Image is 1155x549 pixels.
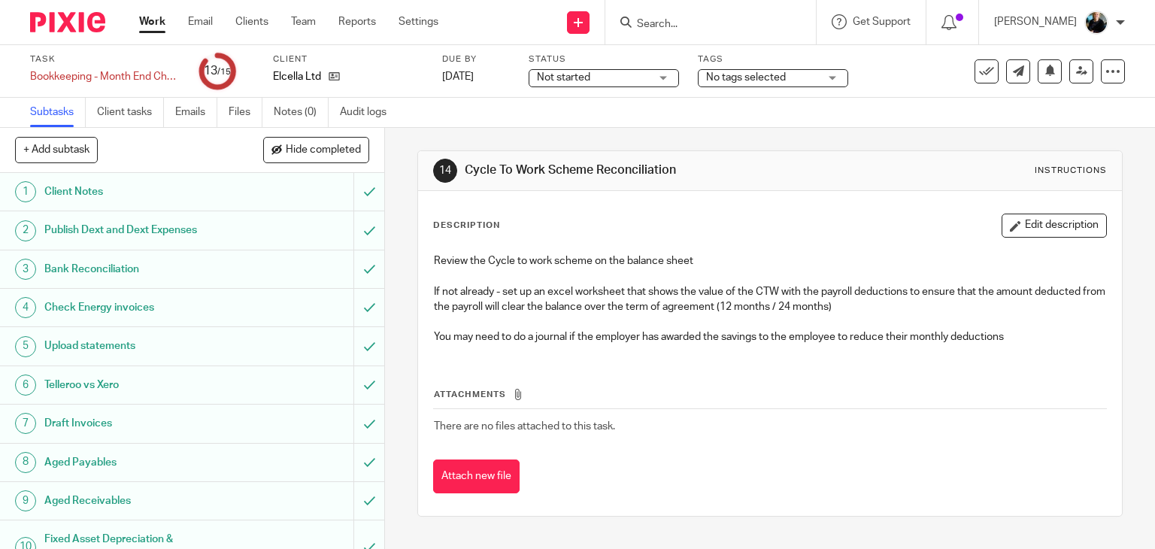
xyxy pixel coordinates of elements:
a: Work [139,14,165,29]
div: 13 [204,62,231,80]
span: Get Support [853,17,911,27]
p: If not already - set up an excel worksheet that shows the value of the CTW with the payroll deduc... [434,284,1107,315]
div: 6 [15,375,36,396]
a: Settings [399,14,438,29]
h1: Publish Dext and Dext Expenses [44,219,241,241]
div: 9 [15,490,36,511]
span: Not started [537,72,590,83]
input: Search [635,18,771,32]
label: Tags [698,53,848,65]
label: Status [529,53,679,65]
h1: Draft Invoices [44,412,241,435]
h1: Telleroo vs Xero [44,374,241,396]
a: Files [229,98,262,127]
a: Notes (0) [274,98,329,127]
a: Clients [235,14,268,29]
div: 14 [433,159,457,183]
a: Audit logs [340,98,398,127]
h1: Aged Receivables [44,490,241,512]
div: 5 [15,336,36,357]
div: 7 [15,413,36,434]
button: + Add subtask [15,137,98,162]
span: There are no files attached to this task. [434,421,615,432]
h1: Check Energy invoices [44,296,241,319]
p: Description [433,220,500,232]
button: Attach new file [433,460,520,493]
p: Review the Cycle to work scheme on the balance sheet [434,253,1107,268]
div: Instructions [1035,165,1107,177]
img: nicky-partington.jpg [1084,11,1108,35]
a: Client tasks [97,98,164,127]
a: Email [188,14,213,29]
a: Team [291,14,316,29]
button: Hide completed [263,137,369,162]
span: No tags selected [706,72,786,83]
span: Hide completed [286,144,361,156]
span: [DATE] [442,71,474,82]
p: You may need to do a journal if the employer has awarded the savings to the employee to reduce th... [434,329,1107,344]
h1: Cycle To Work Scheme Reconciliation [465,162,802,178]
div: 4 [15,297,36,318]
a: Emails [175,98,217,127]
small: /15 [217,68,231,76]
h1: Bank Reconciliation [44,258,241,281]
button: Edit description [1002,214,1107,238]
label: Task [30,53,180,65]
a: Reports [338,14,376,29]
label: Client [273,53,423,65]
div: Bookkeeping - Month End Checks [30,69,180,84]
h1: Aged Payables [44,451,241,474]
div: 1 [15,181,36,202]
div: 2 [15,220,36,241]
label: Due by [442,53,510,65]
div: 3 [15,259,36,280]
h1: Upload statements [44,335,241,357]
h1: Client Notes [44,180,241,203]
a: Subtasks [30,98,86,127]
p: [PERSON_NAME] [994,14,1077,29]
p: Elcella Ltd [273,69,321,84]
div: 8 [15,452,36,473]
span: Attachments [434,390,506,399]
img: Pixie [30,12,105,32]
